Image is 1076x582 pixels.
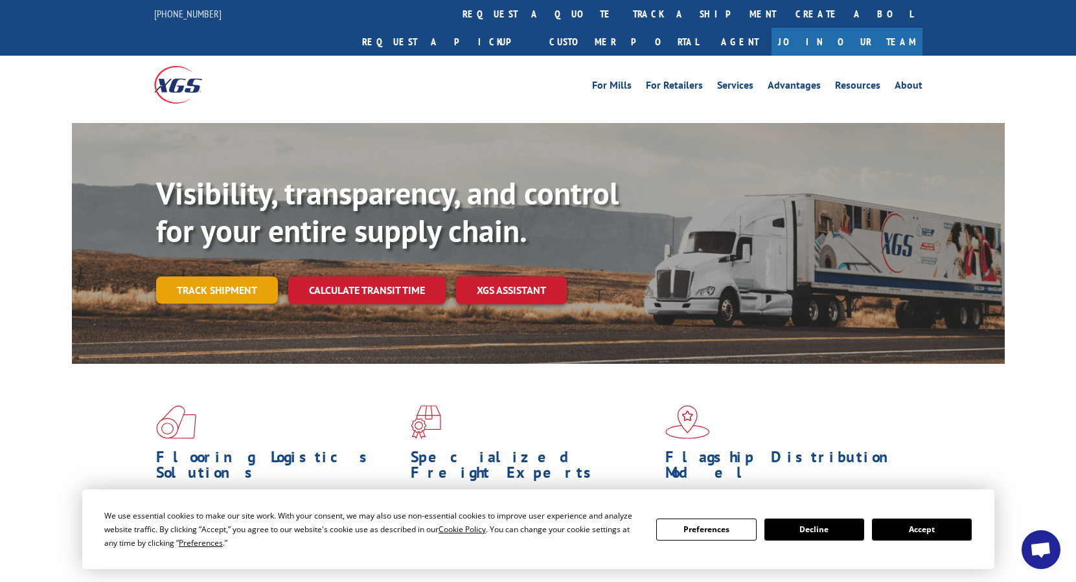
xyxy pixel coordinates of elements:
[835,80,880,95] a: Resources
[411,405,441,439] img: xgs-icon-focused-on-flooring-red
[708,28,772,56] a: Agent
[156,173,619,251] b: Visibility, transparency, and control for your entire supply chain.
[768,80,821,95] a: Advantages
[288,276,446,304] a: Calculate transit time
[764,519,864,541] button: Decline
[156,276,278,304] a: Track shipment
[179,537,223,548] span: Preferences
[456,276,567,304] a: XGS ASSISTANT
[104,509,641,550] div: We use essential cookies to make our site work. With your consent, we may also use non-essential ...
[656,519,756,541] button: Preferences
[156,449,401,487] h1: Flooring Logistics Solutions
[665,449,910,487] h1: Flagship Distribution Model
[540,28,708,56] a: Customer Portal
[156,405,196,439] img: xgs-icon-total-supply-chain-intelligence-red
[665,405,710,439] img: xgs-icon-flagship-distribution-model-red
[895,80,922,95] a: About
[872,519,972,541] button: Accept
[772,28,922,56] a: Join Our Team
[411,449,656,487] h1: Specialized Freight Experts
[665,487,904,517] span: Our agile distribution network gives you nationwide inventory management on demand.
[592,80,632,95] a: For Mills
[646,80,703,95] a: For Retailers
[1022,530,1060,569] div: Open chat
[156,487,400,533] span: As an industry carrier of choice, XGS has brought innovation and dedication to flooring logistics...
[352,28,540,56] a: Request a pickup
[439,524,486,535] span: Cookie Policy
[411,487,656,544] p: From overlength loads to delicate cargo, our experienced staff knows the best way to move your fr...
[154,7,222,20] a: [PHONE_NUMBER]
[82,489,994,569] div: Cookie Consent Prompt
[717,80,753,95] a: Services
